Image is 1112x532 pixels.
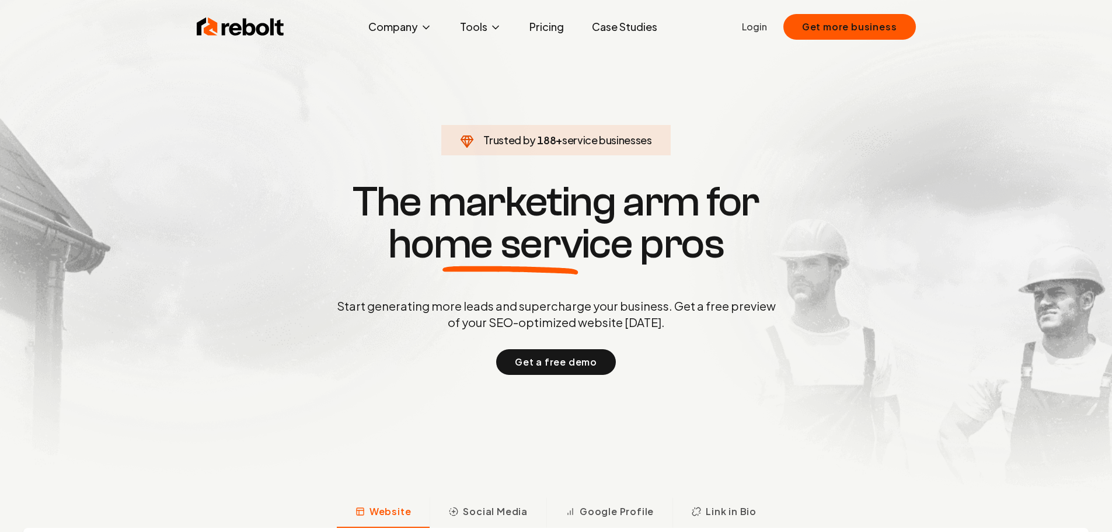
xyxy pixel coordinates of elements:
span: home service [388,223,633,265]
button: Website [337,498,430,528]
span: Google Profile [580,505,654,519]
span: service businesses [562,133,652,147]
span: 188 [537,132,556,148]
span: Website [369,505,412,519]
button: Google Profile [546,498,672,528]
button: Company [359,15,441,39]
button: Get more business [783,14,916,40]
a: Case Studies [583,15,667,39]
p: Start generating more leads and supercharge your business. Get a free preview of your SEO-optimiz... [334,298,778,331]
span: Trusted by [483,133,535,147]
button: Link in Bio [672,498,775,528]
span: + [556,133,562,147]
a: Pricing [520,15,573,39]
button: Social Media [430,498,546,528]
h1: The marketing arm for pros [276,181,836,265]
a: Login [742,20,767,34]
button: Get a free demo [496,349,616,375]
span: Social Media [463,505,528,519]
span: Link in Bio [706,505,757,519]
button: Tools [451,15,511,39]
img: Rebolt Logo [197,15,284,39]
